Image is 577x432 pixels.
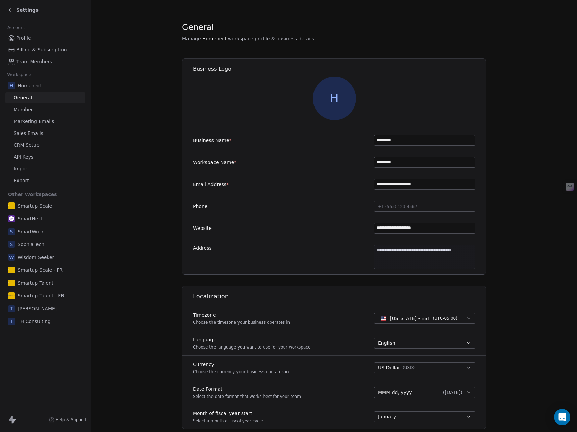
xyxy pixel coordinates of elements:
[182,22,214,32] span: General
[14,106,33,113] span: Member
[193,159,236,166] label: Workspace Name
[18,254,54,261] span: Wisdom Seeker
[202,35,227,42] span: Homenect
[8,254,15,261] span: W
[193,361,289,368] label: Currency
[8,280,15,286] img: 0.png
[4,70,34,80] span: Workspace
[5,128,85,139] a: Sales Emails
[5,140,85,151] a: CRM Setup
[193,225,212,232] label: Website
[8,7,39,14] a: Settings
[5,163,85,174] a: Import
[193,137,232,144] label: Business Name
[5,189,60,200] span: Other Workspaces
[5,32,85,44] a: Profile
[14,142,40,149] span: CRM Setup
[18,305,57,312] span: [PERSON_NAME]
[5,44,85,55] a: Billing & Subscription
[18,318,51,325] span: TH Consulting
[443,389,462,396] span: ( [DATE] )
[8,215,15,222] img: Square1.png
[378,204,417,209] span: +1 (555) 123-4567
[554,409,570,425] div: Open Intercom Messenger
[5,151,85,163] a: API Keys
[8,305,15,312] span: T
[18,228,44,235] span: SmartWork
[193,245,212,251] label: Address
[8,228,15,235] span: S
[8,202,15,209] img: 0.png
[193,394,301,399] p: Select the date format that works best for your team
[18,241,44,248] span: SophiaTech
[49,417,87,423] a: Help & Support
[193,410,263,417] label: Month of fiscal year start
[16,7,39,14] span: Settings
[193,386,301,392] label: Date Format
[5,56,85,67] a: Team Members
[5,104,85,115] a: Member
[193,203,207,210] label: Phone
[8,82,15,89] span: H
[193,292,486,301] h1: Localization
[374,362,475,373] button: US Dollar(USD)
[193,312,290,318] label: Timezone
[8,292,15,299] img: 0.png
[374,201,475,212] button: +1 (555) 123-4567
[14,177,29,184] span: Export
[14,153,33,161] span: API Keys
[8,267,15,273] img: 0.png
[14,130,43,137] span: Sales Emails
[193,418,263,424] p: Select a month of fiscal year cycle
[390,315,430,322] span: [US_STATE] - EST
[18,215,43,222] span: SmartNect
[18,292,64,299] span: Smartup Talent - FR
[14,94,32,101] span: General
[8,241,15,248] span: S
[193,344,310,350] p: Choose the language you want to use for your workspace
[14,165,29,172] span: Import
[378,340,395,346] span: English
[313,77,356,120] span: H
[5,116,85,127] a: Marketing Emails
[56,417,87,423] span: Help & Support
[378,389,412,396] span: MMM dd, yyyy
[16,34,31,42] span: Profile
[18,280,53,286] span: Smartup Talent
[193,320,290,325] p: Choose the timezone your business operates in
[378,413,396,420] span: January
[378,364,400,371] span: US Dollar
[18,267,63,273] span: Smartup Scale - FR
[5,175,85,186] a: Export
[433,315,457,321] span: ( UTC-05:00 )
[16,46,67,53] span: Billing & Subscription
[5,92,85,103] a: General
[193,65,486,73] h1: Business Logo
[193,369,289,375] p: Choose the currency your business operates in
[4,23,28,33] span: Account
[8,318,15,325] span: T
[16,58,52,65] span: Team Members
[193,336,310,343] label: Language
[14,118,54,125] span: Marketing Emails
[228,35,315,42] span: workspace profile & business details
[18,202,52,209] span: Smartup Scale
[193,181,229,188] label: Email Address
[374,313,475,324] button: [US_STATE] - EST(UTC-05:00)
[18,82,42,89] span: Homenect
[182,35,201,42] span: Manage
[403,365,415,370] span: ( USD )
